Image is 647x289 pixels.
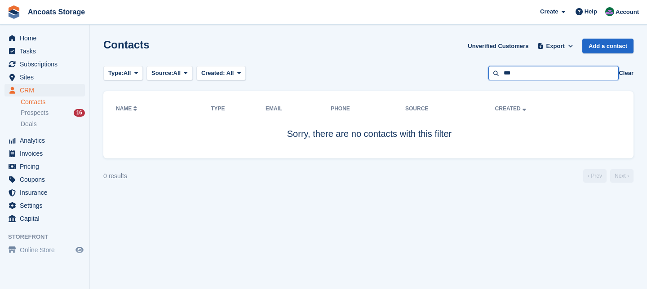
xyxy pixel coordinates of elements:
span: Source: [151,69,173,78]
span: Coupons [20,173,74,186]
a: menu [4,147,85,160]
a: Name [116,105,139,112]
span: CRM [20,84,74,96]
button: Type: All [103,66,143,81]
span: Sites [20,71,74,83]
div: 16 [74,109,85,117]
span: Storefront [8,232,89,241]
a: menu [4,160,85,173]
span: Pricing [20,160,74,173]
a: Deals [21,119,85,129]
button: Source: All [146,66,193,81]
a: menu [4,58,85,70]
span: All [226,70,234,76]
span: Sorry, there are no contacts with this filter [287,129,452,139]
a: menu [4,212,85,225]
a: menu [4,45,85,57]
span: Account [616,8,639,17]
span: Online Store [20,244,74,256]
th: Phone [331,102,405,116]
a: Contacts [21,98,85,106]
span: Help [585,7,597,16]
span: Deals [21,120,37,128]
a: menu [4,71,85,83]
span: Export [546,42,565,51]
span: Settings [20,199,74,212]
span: Analytics [20,134,74,147]
span: Prospects [21,109,49,117]
button: Clear [619,69,634,78]
span: Tasks [20,45,74,57]
a: Created [495,105,528,112]
th: Source [405,102,495,116]
th: Email [266,102,331,116]
a: menu [4,32,85,44]
h1: Contacts [103,39,150,51]
img: stora-icon-8386f47178a22dfd0bd8f6a31ec36ba5ce8667c1dd55bd0f319d3a0aa187defe.svg [7,5,21,19]
span: Subscriptions [20,58,74,70]
a: menu [4,173,85,186]
button: Created: All [196,66,246,81]
span: Invoices [20,147,74,160]
span: Create [540,7,558,16]
a: Unverified Customers [464,39,532,53]
a: menu [4,84,85,96]
a: Ancoats Storage [24,4,89,19]
span: Type: [108,69,124,78]
nav: Page [581,169,635,183]
th: Type [211,102,266,116]
span: All [124,69,131,78]
span: Capital [20,212,74,225]
span: Insurance [20,186,74,199]
button: Export [536,39,575,53]
a: Preview store [74,245,85,255]
span: Home [20,32,74,44]
div: 0 results [103,171,127,181]
a: Prospects 16 [21,108,85,118]
a: Next [610,169,634,183]
a: menu [4,186,85,199]
a: Add a contact [582,39,634,53]
a: menu [4,244,85,256]
span: Created: [201,70,225,76]
a: Previous [583,169,607,183]
span: All [173,69,181,78]
a: menu [4,134,85,147]
a: menu [4,199,85,212]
